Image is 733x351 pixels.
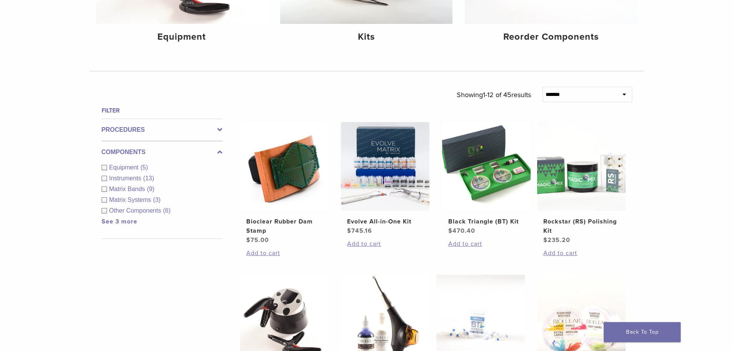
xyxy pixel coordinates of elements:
bdi: 470.40 [448,227,475,235]
span: Instruments [109,175,144,181]
a: Bioclear Rubber Dam StampBioclear Rubber Dam Stamp $75.00 [240,122,329,245]
a: See 3 more [102,218,137,225]
h2: Black Triangle (BT) Kit [448,217,524,226]
h4: Filter [102,106,222,115]
a: Add to cart: “Rockstar (RS) Polishing Kit” [543,249,619,258]
a: Add to cart: “Black Triangle (BT) Kit” [448,239,524,249]
span: (9) [147,186,155,192]
a: Evolve All-in-One KitEvolve All-in-One Kit $745.16 [341,122,430,235]
span: Other Components [109,207,163,214]
span: $ [347,227,351,235]
span: (3) [153,196,161,203]
h4: Equipment [102,30,262,44]
label: Components [102,148,222,157]
a: Add to cart: “Evolve All-in-One Kit” [347,239,423,249]
span: Equipment [109,164,141,171]
h2: Evolve All-in-One Kit [347,217,423,226]
bdi: 75.00 [246,236,269,244]
p: Showing results [457,87,531,103]
img: Rockstar (RS) Polishing Kit [537,122,626,211]
span: $ [543,236,548,244]
span: $ [246,236,250,244]
span: Matrix Bands [109,186,147,192]
span: $ [448,227,452,235]
span: (13) [143,175,154,181]
a: Black Triangle (BT) KitBlack Triangle (BT) Kit $470.40 [442,122,531,235]
h4: Reorder Components [471,30,631,44]
span: Matrix Systems [109,196,153,203]
span: 1-12 of 45 [483,91,511,99]
bdi: 745.16 [347,227,372,235]
h2: Bioclear Rubber Dam Stamp [246,217,322,235]
a: Rockstar (RS) Polishing KitRockstar (RS) Polishing Kit $235.20 [537,122,626,245]
a: Add to cart: “Bioclear Rubber Dam Stamp” [246,249,322,258]
h2: Rockstar (RS) Polishing Kit [543,217,619,235]
label: Procedures [102,125,222,134]
a: Back To Top [604,322,681,342]
span: (5) [140,164,148,171]
span: (6) [163,207,171,214]
bdi: 235.20 [543,236,570,244]
img: Black Triangle (BT) Kit [442,122,531,211]
h4: Kits [286,30,446,44]
img: Bioclear Rubber Dam Stamp [240,122,329,211]
img: Evolve All-in-One Kit [341,122,429,211]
